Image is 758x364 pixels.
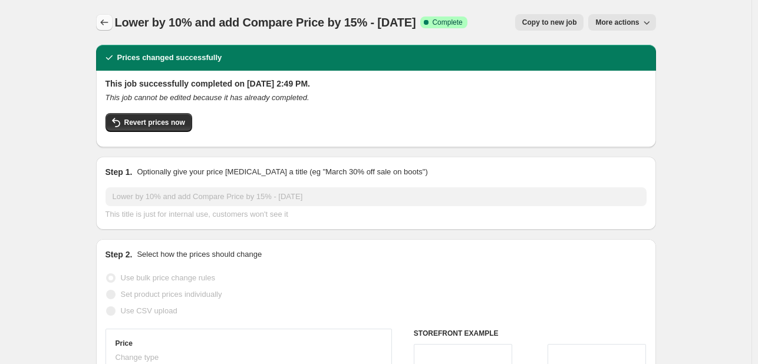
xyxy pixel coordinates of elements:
[121,273,215,282] span: Use bulk price change rules
[522,18,577,27] span: Copy to new job
[124,118,185,127] span: Revert prices now
[116,353,159,362] span: Change type
[137,249,262,260] p: Select how the prices should change
[414,329,647,338] h6: STOREFRONT EXAMPLE
[432,18,462,27] span: Complete
[106,249,133,260] h2: Step 2.
[595,18,639,27] span: More actions
[96,14,113,31] button: Price change jobs
[116,339,133,348] h3: Price
[115,16,416,29] span: Lower by 10% and add Compare Price by 15% - [DATE]
[117,52,222,64] h2: Prices changed successfully
[121,306,177,315] span: Use CSV upload
[106,187,647,206] input: 30% off holiday sale
[106,93,309,102] i: This job cannot be edited because it has already completed.
[106,210,288,219] span: This title is just for internal use, customers won't see it
[588,14,655,31] button: More actions
[106,166,133,178] h2: Step 1.
[106,78,647,90] h2: This job successfully completed on [DATE] 2:49 PM.
[137,166,427,178] p: Optionally give your price [MEDICAL_DATA] a title (eg "March 30% off sale on boots")
[106,113,192,132] button: Revert prices now
[121,290,222,299] span: Set product prices individually
[515,14,584,31] button: Copy to new job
